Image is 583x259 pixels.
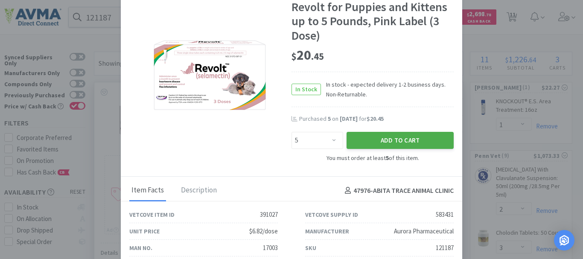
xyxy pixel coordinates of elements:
[129,243,152,253] div: Man No.
[179,180,219,201] div: Description
[305,227,349,236] div: Manufacturer
[328,115,331,122] span: 5
[129,227,160,236] div: Unit Price
[347,132,454,149] button: Add to Cart
[146,32,274,119] img: b89afe42a9c748fc84808ac48a52f6ad_583431.png
[129,180,166,201] div: Item Facts
[321,80,454,99] span: In stock - expected delivery 1-2 business days. Non-Returnable.
[299,115,454,123] div: Purchased on for
[305,243,316,253] div: SKU
[292,84,321,95] span: In Stock
[249,226,278,236] div: $6.82/dose
[291,50,297,62] span: $
[291,153,454,163] div: You must order at least of this item.
[340,115,358,122] span: [DATE]
[436,243,454,253] div: 121187
[394,226,454,236] div: Aurora Pharmaceutical
[129,210,175,219] div: Vetcove Item ID
[386,154,389,162] strong: 5
[260,210,278,220] div: 391027
[291,47,324,64] span: 20
[367,115,384,122] span: $20.45
[305,210,358,219] div: Vetcove Supply ID
[263,243,278,253] div: 17003
[554,230,574,250] div: Open Intercom Messenger
[436,210,454,220] div: 583431
[311,50,324,62] span: . 45
[341,185,454,196] h4: 47976 - ABITA TRACE ANIMAL CLINIC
